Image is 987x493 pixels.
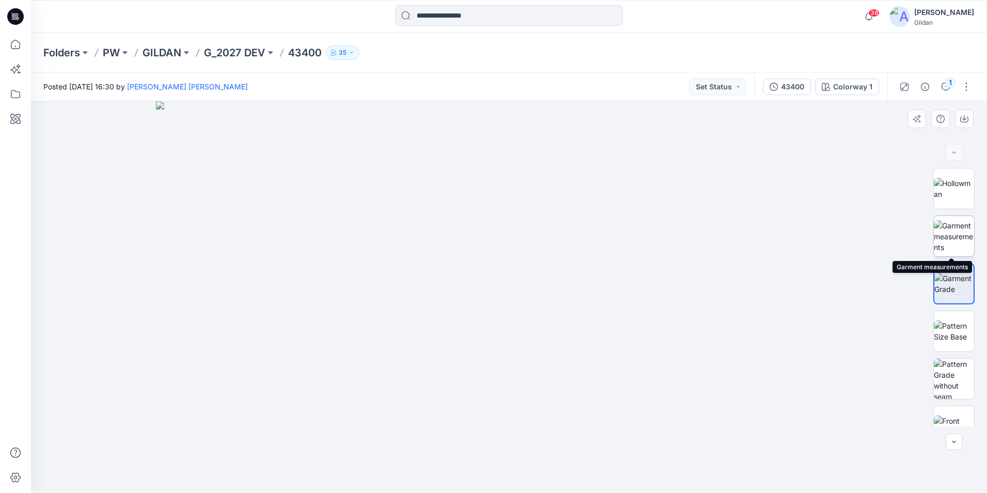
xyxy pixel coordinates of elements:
a: [PERSON_NAME] [PERSON_NAME] [127,82,248,91]
button: Colorway 1 [815,79,879,95]
img: Garment measurements [934,220,974,253]
p: 35 [339,47,346,58]
button: 43400 [763,79,811,95]
button: 1 [937,79,954,95]
a: Folders [43,45,80,60]
button: Details [917,79,933,95]
span: Posted [DATE] 16:30 by [43,81,248,92]
button: 35 [326,45,359,60]
img: Pattern Size Base [934,320,974,342]
p: 43400 [288,45,322,60]
a: PW [103,45,120,60]
div: 1 [945,78,956,88]
img: Garment Grade [934,273,974,295]
span: 38 [868,9,880,17]
a: GILDAN [142,45,181,60]
img: Pattern Grade without seam [934,359,974,399]
div: [PERSON_NAME] [914,6,974,19]
a: G_2027 DEV [204,45,265,60]
img: eyJhbGciOiJIUzI1NiIsImtpZCI6IjAiLCJzbHQiOiJzZXMiLCJ0eXAiOiJKV1QifQ.eyJkYXRhIjp7InR5cGUiOiJzdG9yYW... [156,101,863,493]
img: avatar [889,6,910,27]
div: Colorway 1 [833,81,872,93]
div: 43400 [781,81,804,93]
img: Hollowman [934,178,974,199]
img: Front Solid [934,415,974,437]
div: Gildan [914,19,974,26]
